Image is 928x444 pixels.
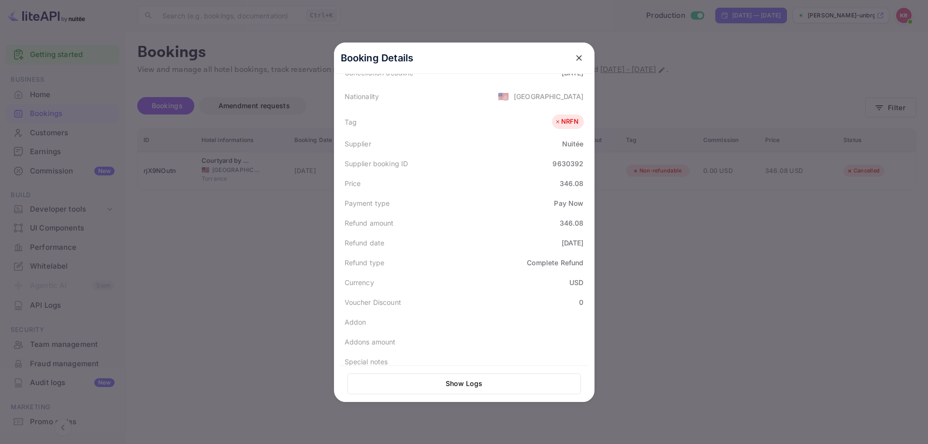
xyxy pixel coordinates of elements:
[527,258,583,268] div: Complete Refund
[554,198,583,208] div: Pay Now
[498,87,509,105] span: United States
[552,158,583,169] div: 9630392
[562,139,584,149] div: Nuitée
[345,117,357,127] div: Tag
[345,317,366,327] div: Addon
[514,91,584,101] div: [GEOGRAPHIC_DATA]
[345,158,408,169] div: Supplier booking ID
[345,238,385,248] div: Refund date
[554,117,579,127] div: NRFN
[570,49,588,67] button: close
[560,218,584,228] div: 346.08
[345,139,371,149] div: Supplier
[345,258,385,268] div: Refund type
[579,297,583,307] div: 0
[348,373,581,394] button: Show Logs
[341,51,414,65] p: Booking Details
[345,91,379,101] div: Nationality
[345,178,361,188] div: Price
[345,277,374,287] div: Currency
[562,238,584,248] div: [DATE]
[345,297,401,307] div: Voucher Discount
[345,337,396,347] div: Addons amount
[345,218,394,228] div: Refund amount
[345,198,390,208] div: Payment type
[569,277,583,287] div: USD
[560,178,584,188] div: 346.08
[345,357,388,367] div: Special notes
